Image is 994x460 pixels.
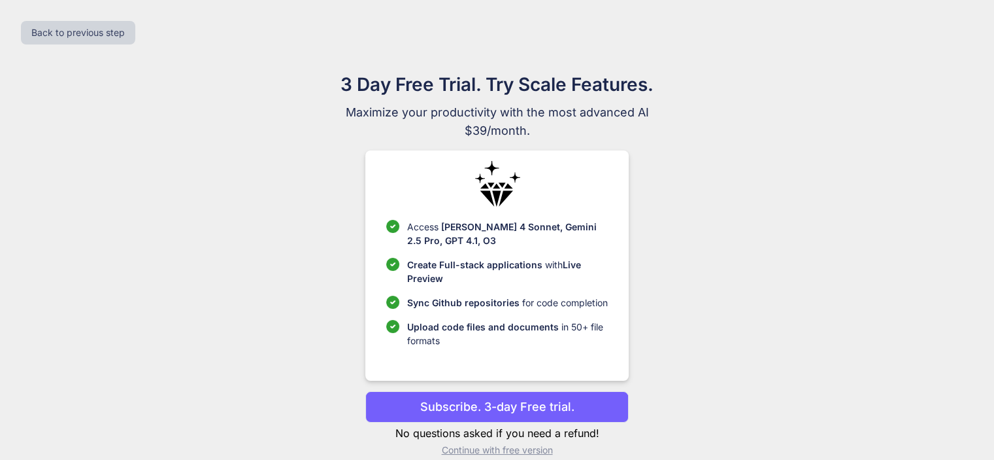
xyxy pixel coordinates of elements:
p: with [407,258,608,285]
p: Access [407,220,608,247]
p: Continue with free version [365,444,629,457]
p: for code completion [407,296,608,310]
p: Subscribe. 3-day Free trial. [420,398,574,416]
p: No questions asked if you need a refund! [365,425,629,441]
img: checklist [386,296,399,309]
p: in 50+ file formats [407,320,608,347]
img: checklist [386,220,399,233]
h1: 3 Day Free Trial. Try Scale Features. [278,71,717,98]
span: [PERSON_NAME] 4 Sonnet, Gemini 2.5 Pro, GPT 4.1, O3 [407,221,597,246]
span: Sync Github repositories [407,297,520,308]
span: Create Full-stack applications [407,259,545,270]
button: Back to previous step [21,21,135,44]
img: checklist [386,258,399,271]
span: Upload code files and documents [407,321,559,332]
span: $39/month. [278,122,717,140]
span: Maximize your productivity with the most advanced AI [278,103,717,122]
img: checklist [386,320,399,333]
button: Subscribe. 3-day Free trial. [365,391,629,423]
